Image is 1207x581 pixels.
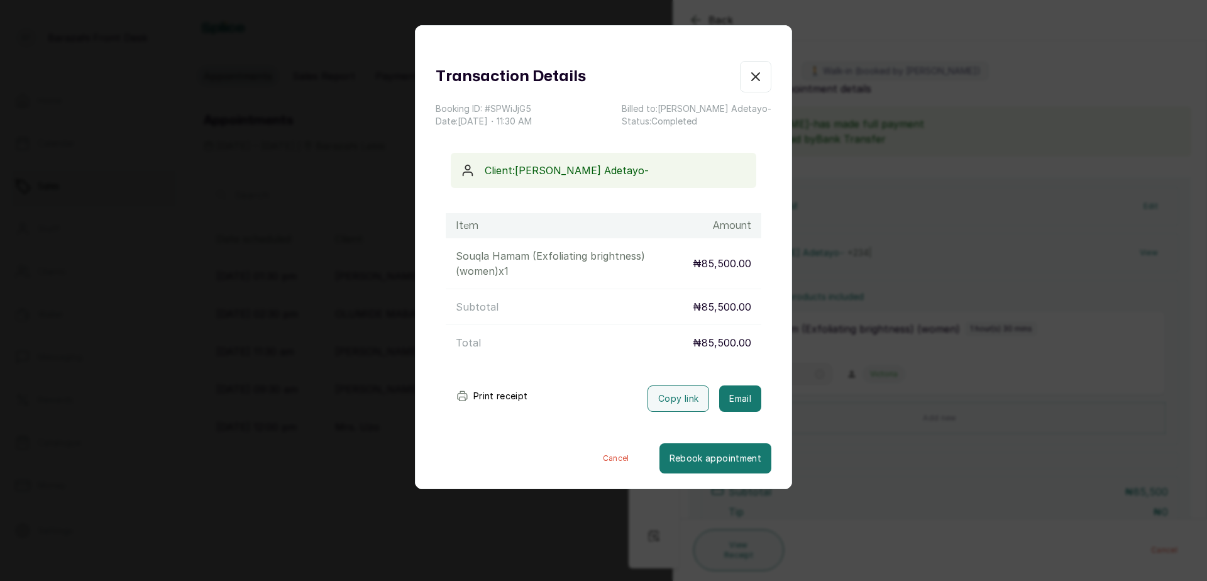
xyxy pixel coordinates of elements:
h1: Transaction Details [436,65,586,88]
p: Subtotal [456,299,499,314]
p: Date: [DATE] ・ 11:30 AM [436,115,532,128]
h1: Amount [713,218,751,233]
button: Print receipt [446,384,538,409]
p: Client: [PERSON_NAME] Adetayo- [485,163,746,178]
p: Booking ID: # SPWiJjG5 [436,102,532,115]
p: Total [456,335,481,350]
button: Copy link [648,385,709,412]
p: ₦85,500.00 [693,299,751,314]
p: Billed to: [PERSON_NAME] Adetayo- [622,102,771,115]
button: Email [719,385,761,412]
h1: Item [456,218,478,233]
button: Cancel [573,443,659,473]
button: Rebook appointment [659,443,771,473]
p: Status: Completed [622,115,771,128]
p: Souqla Hamam (Exfoliating brightness) (women) x 1 [456,248,693,279]
p: ₦85,500.00 [693,256,751,271]
p: ₦85,500.00 [693,335,751,350]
